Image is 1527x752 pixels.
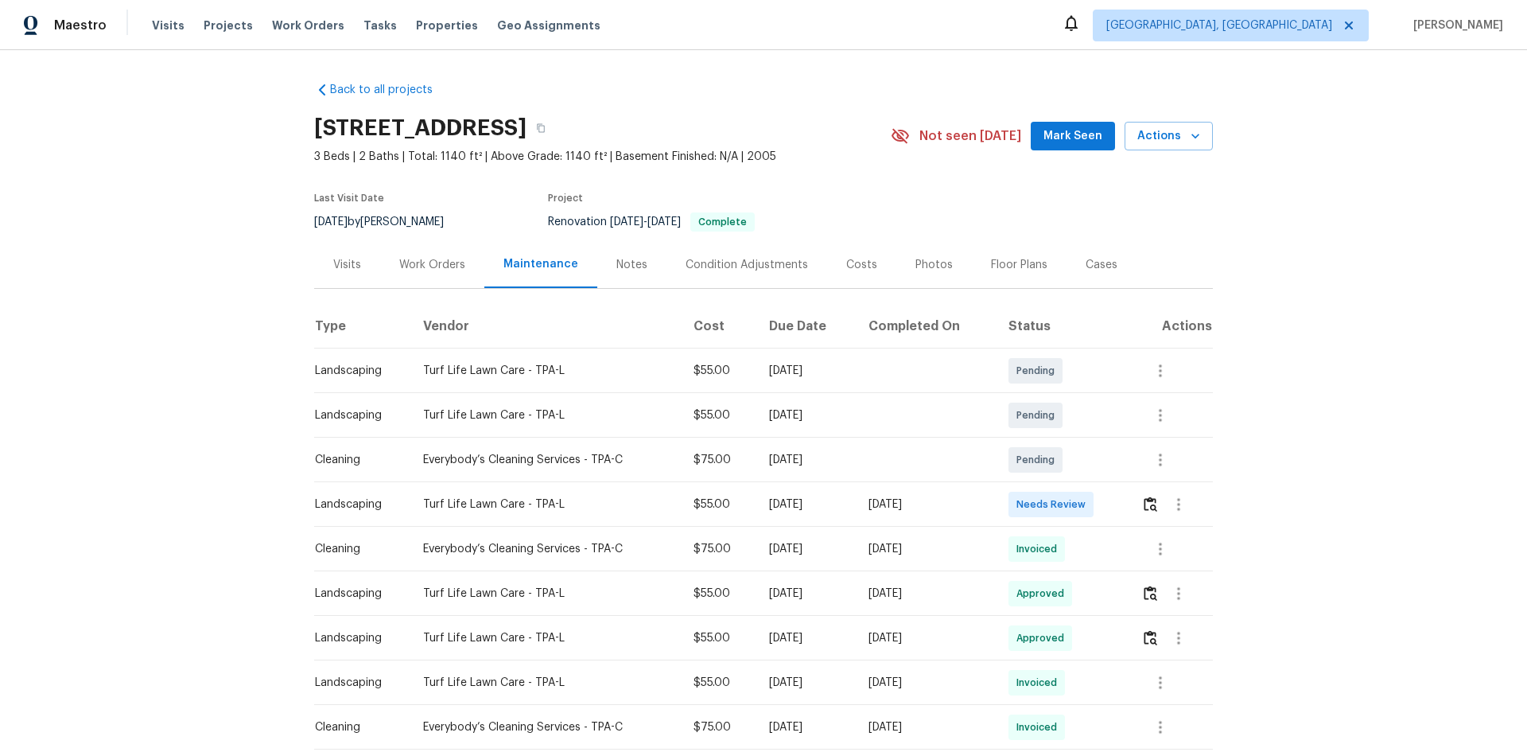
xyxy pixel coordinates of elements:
[423,675,668,691] div: Turf Life Lawn Care - TPA-L
[1016,452,1061,468] span: Pending
[497,18,600,33] span: Geo Assignments
[1137,127,1200,146] span: Actions
[1144,586,1157,601] img: Review Icon
[868,675,984,691] div: [DATE]
[694,452,744,468] div: $75.00
[423,586,668,602] div: Turf Life Lawn Care - TPA-L
[503,256,578,272] div: Maintenance
[314,82,467,98] a: Back to all projects
[610,216,643,228] span: [DATE]
[769,586,843,602] div: [DATE]
[686,257,808,273] div: Condition Adjustments
[769,719,843,735] div: [DATE]
[694,363,744,379] div: $55.00
[548,216,755,228] span: Renovation
[423,630,668,646] div: Turf Life Lawn Care - TPA-L
[769,675,843,691] div: [DATE]
[769,363,843,379] div: [DATE]
[399,257,465,273] div: Work Orders
[694,541,744,557] div: $75.00
[756,304,856,349] th: Due Date
[1129,304,1213,349] th: Actions
[315,497,398,512] div: Landscaping
[868,541,984,557] div: [DATE]
[526,114,555,142] button: Copy Address
[1144,630,1157,645] img: Review Icon
[694,675,744,691] div: $55.00
[315,452,398,468] div: Cleaning
[315,675,398,691] div: Landscaping
[423,541,668,557] div: Everybody’s Cleaning Services - TPA-C
[1407,18,1503,33] span: [PERSON_NAME]
[1144,497,1157,512] img: Review Icon
[996,304,1129,349] th: Status
[314,120,526,136] h2: [STREET_ADDRESS]
[314,216,348,228] span: [DATE]
[333,257,361,273] div: Visits
[1016,407,1061,423] span: Pending
[1016,586,1070,602] span: Approved
[692,217,753,227] span: Complete
[315,407,398,423] div: Landscaping
[315,719,398,735] div: Cleaning
[416,18,478,33] span: Properties
[1016,630,1070,646] span: Approved
[769,407,843,423] div: [DATE]
[1141,575,1160,613] button: Review Icon
[204,18,253,33] span: Projects
[1141,485,1160,524] button: Review Icon
[423,363,668,379] div: Turf Life Lawn Care - TPA-L
[1016,363,1061,379] span: Pending
[314,212,463,232] div: by [PERSON_NAME]
[423,407,668,423] div: Turf Life Lawn Care - TPA-L
[315,630,398,646] div: Landscaping
[868,630,984,646] div: [DATE]
[769,452,843,468] div: [DATE]
[647,216,681,228] span: [DATE]
[1031,122,1115,151] button: Mark Seen
[315,586,398,602] div: Landscaping
[769,541,843,557] div: [DATE]
[314,149,891,165] span: 3 Beds | 2 Baths | Total: 1140 ft² | Above Grade: 1140 ft² | Basement Finished: N/A | 2005
[1141,619,1160,657] button: Review Icon
[1016,497,1092,512] span: Needs Review
[610,216,681,228] span: -
[694,630,744,646] div: $55.00
[315,363,398,379] div: Landscaping
[314,304,410,349] th: Type
[769,497,843,512] div: [DATE]
[919,128,1021,144] span: Not seen [DATE]
[868,719,984,735] div: [DATE]
[915,257,953,273] div: Photos
[363,20,397,31] span: Tasks
[769,630,843,646] div: [DATE]
[856,304,997,349] th: Completed On
[152,18,185,33] span: Visits
[1016,675,1063,691] span: Invoiced
[694,497,744,512] div: $55.00
[1125,122,1213,151] button: Actions
[694,719,744,735] div: $75.00
[423,497,668,512] div: Turf Life Lawn Care - TPA-L
[868,586,984,602] div: [DATE]
[272,18,344,33] span: Work Orders
[423,719,668,735] div: Everybody’s Cleaning Services - TPA-C
[54,18,107,33] span: Maestro
[1043,127,1102,146] span: Mark Seen
[868,497,984,512] div: [DATE]
[616,257,647,273] div: Notes
[315,541,398,557] div: Cleaning
[694,407,744,423] div: $55.00
[314,193,384,203] span: Last Visit Date
[1086,257,1117,273] div: Cases
[846,257,877,273] div: Costs
[681,304,756,349] th: Cost
[694,586,744,602] div: $55.00
[548,193,583,203] span: Project
[1016,541,1063,557] span: Invoiced
[410,304,681,349] th: Vendor
[1106,18,1332,33] span: [GEOGRAPHIC_DATA], [GEOGRAPHIC_DATA]
[1016,719,1063,735] span: Invoiced
[991,257,1047,273] div: Floor Plans
[423,452,668,468] div: Everybody’s Cleaning Services - TPA-C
